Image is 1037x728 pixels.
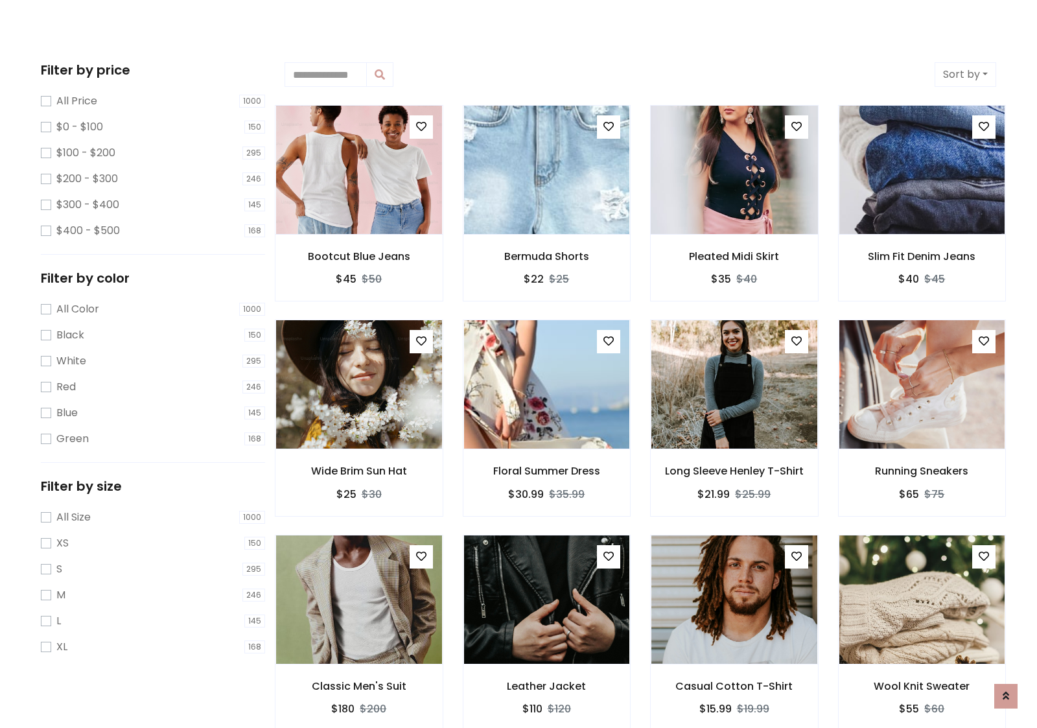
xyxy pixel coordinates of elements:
[56,223,120,239] label: $400 - $500
[463,465,631,477] h6: Floral Summer Dress
[56,379,76,395] label: Red
[242,589,265,602] span: 246
[244,224,265,237] span: 168
[898,273,919,285] h6: $40
[56,301,99,317] label: All Color
[548,701,571,716] del: $120
[336,488,356,500] h6: $25
[242,563,265,576] span: 295
[244,329,265,342] span: 150
[244,198,265,211] span: 145
[56,561,62,577] label: S
[239,303,265,316] span: 1000
[242,355,265,368] span: 295
[737,701,769,716] del: $19.99
[41,478,265,494] h5: Filter by size
[41,270,265,286] h5: Filter by color
[697,488,730,500] h6: $21.99
[711,273,731,285] h6: $35
[244,537,265,550] span: 150
[242,381,265,393] span: 246
[56,587,65,603] label: M
[56,327,84,343] label: Black
[839,680,1006,692] h6: Wool Knit Sweater
[56,431,89,447] label: Green
[924,487,944,502] del: $75
[362,272,382,287] del: $50
[549,272,569,287] del: $25
[336,273,356,285] h6: $45
[549,487,585,502] del: $35.99
[736,272,757,287] del: $40
[331,703,355,715] h6: $180
[508,488,544,500] h6: $30.99
[735,487,771,502] del: $25.99
[935,62,996,87] button: Sort by
[41,62,265,78] h5: Filter by price
[242,147,265,159] span: 295
[244,615,265,628] span: 145
[362,487,382,502] del: $30
[239,95,265,108] span: 1000
[899,703,919,715] h6: $55
[56,639,67,655] label: XL
[924,272,945,287] del: $45
[56,171,118,187] label: $200 - $300
[275,250,443,263] h6: Bootcut Blue Jeans
[275,465,443,477] h6: Wide Brim Sun Hat
[839,465,1006,477] h6: Running Sneakers
[699,703,732,715] h6: $15.99
[56,197,119,213] label: $300 - $400
[56,405,78,421] label: Blue
[463,250,631,263] h6: Bermuda Shorts
[56,145,115,161] label: $100 - $200
[463,680,631,692] h6: Leather Jacket
[56,353,86,369] label: White
[899,488,919,500] h6: $65
[275,680,443,692] h6: Classic Men's Suit
[242,172,265,185] span: 246
[56,510,91,525] label: All Size
[924,701,944,716] del: $60
[56,613,61,629] label: L
[651,465,818,477] h6: Long Sleeve Henley T-Shirt
[244,406,265,419] span: 145
[56,93,97,109] label: All Price
[360,701,386,716] del: $200
[524,273,544,285] h6: $22
[56,535,69,551] label: XS
[244,640,265,653] span: 168
[522,703,542,715] h6: $110
[651,680,818,692] h6: Casual Cotton T-Shirt
[56,119,103,135] label: $0 - $100
[839,250,1006,263] h6: Slim Fit Denim Jeans
[239,511,265,524] span: 1000
[651,250,818,263] h6: Pleated Midi Skirt
[244,121,265,134] span: 150
[244,432,265,445] span: 168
